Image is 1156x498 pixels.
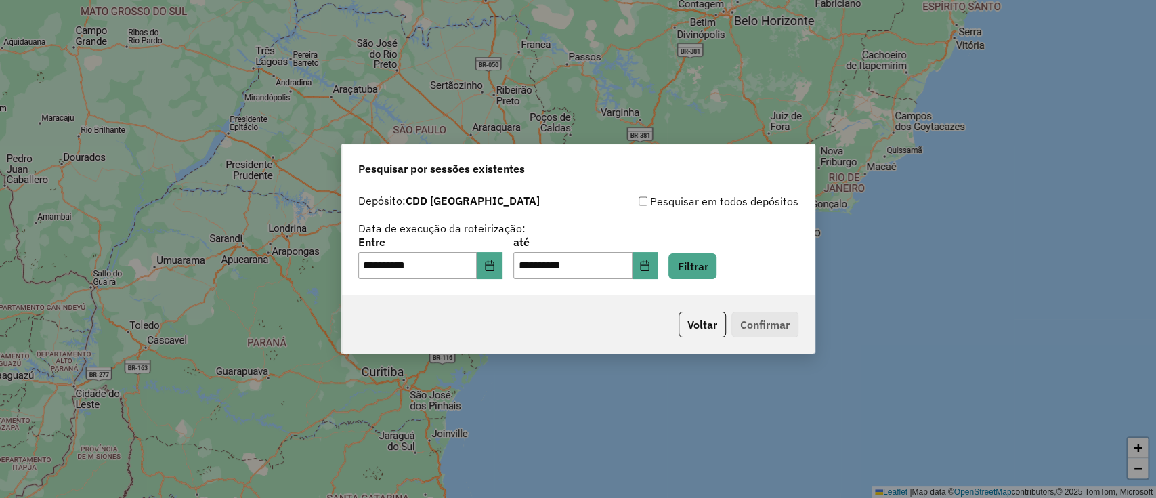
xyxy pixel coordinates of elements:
strong: CDD [GEOGRAPHIC_DATA] [406,194,540,207]
button: Choose Date [477,252,502,279]
label: Entre [358,234,502,250]
label: Data de execução da roteirização: [358,220,526,236]
button: Choose Date [633,252,658,279]
button: Filtrar [668,253,716,279]
button: Voltar [679,312,726,337]
span: Pesquisar por sessões existentes [358,161,525,177]
div: Pesquisar em todos depósitos [578,193,798,209]
label: Depósito: [358,192,540,209]
label: até [513,234,658,250]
